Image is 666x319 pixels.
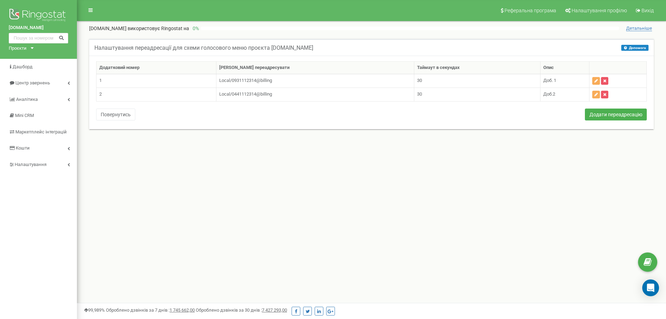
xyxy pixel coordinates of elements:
[9,45,27,52] div: Проєкти
[84,307,105,313] span: 99,989%
[216,74,414,88] td: Local/0931112314@billing
[96,62,216,74] th: Додатковий номер
[189,25,201,32] p: 0 %
[16,145,30,151] span: Кошти
[540,88,589,101] td: Доб.2
[15,129,67,134] span: Маркетплейс інтеграцій
[414,62,540,74] th: Таймаут в секундах
[626,26,652,31] span: Детальніше
[96,74,216,88] td: 1
[642,8,654,13] span: Вихід
[170,307,195,313] u: 1 745 662,00
[89,25,189,32] p: [DOMAIN_NAME]
[9,7,68,25] img: Ringostat logo
[572,8,627,13] span: Налаштування профілю
[414,88,540,101] td: 30
[642,279,659,296] div: Open Intercom Messenger
[540,62,589,74] th: Опис
[262,307,287,313] u: 7 427 293,00
[96,88,216,101] td: 2
[96,109,135,120] button: Повернутись
[16,97,38,102] span: Аналiтика
[621,45,649,51] button: Допомога
[15,162,46,167] span: Налаштування
[9,25,68,31] a: [DOMAIN_NAME]
[585,109,647,120] button: Додати переадресацію
[15,113,34,118] span: Mini CRM
[9,33,68,43] input: Пошук за номером
[106,307,195,313] span: Оброблено дзвінків за 7 днів :
[94,45,313,51] h5: Налаштування переадресації для схеми голосового меню проєкта [DOMAIN_NAME]
[128,26,189,31] span: використовує Ringostat на
[196,307,287,313] span: Оброблено дзвінків за 30 днів :
[414,74,540,88] td: 30
[504,8,556,13] span: Реферальна програма
[13,64,33,69] span: Дашборд
[15,80,50,85] span: Центр звернень
[216,62,414,74] th: [PERSON_NAME] переадресувати
[216,88,414,101] td: Local/0441112314@billing
[540,74,589,88] td: Доб. 1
